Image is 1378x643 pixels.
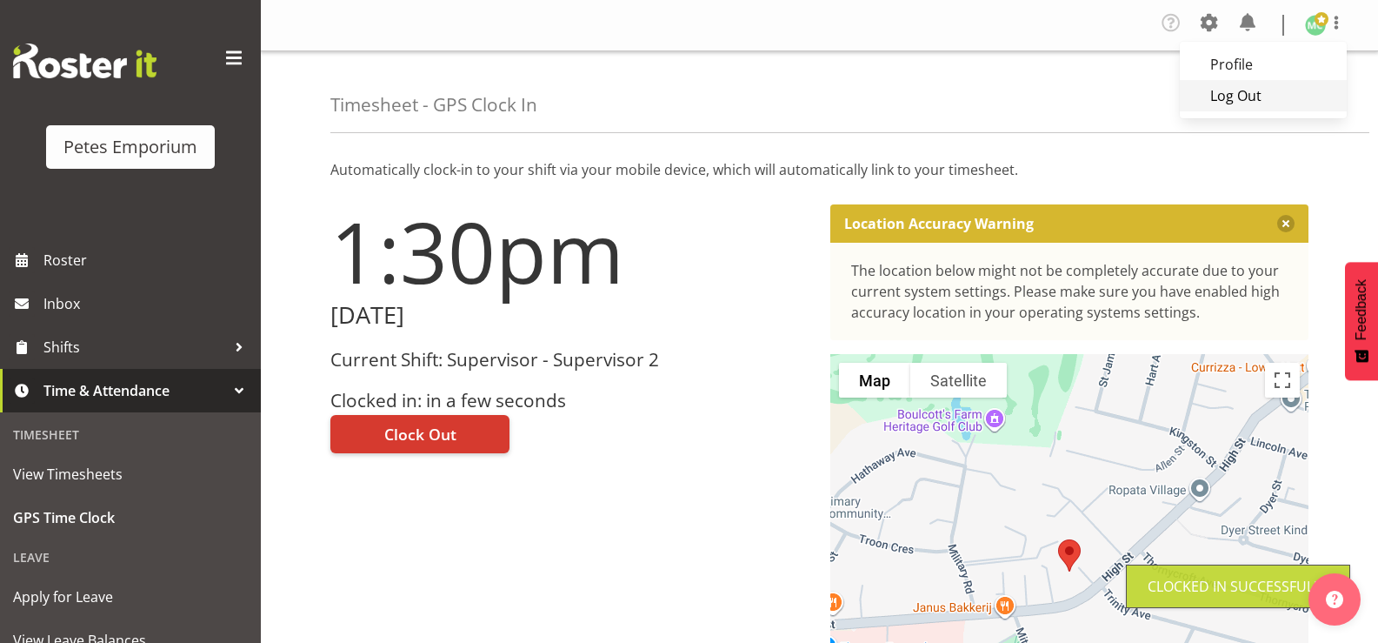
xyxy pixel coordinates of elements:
h2: [DATE] [330,302,809,329]
img: Rosterit website logo [13,44,156,78]
div: Leave [4,539,256,575]
p: Automatically clock-in to your shift via your mobile device, which will automatically link to you... [330,159,1308,180]
span: GPS Time Clock [13,505,248,531]
button: Show street map [839,363,910,398]
span: Roster [43,247,252,273]
h3: Current Shift: Supervisor - Supervisor 2 [330,350,809,370]
h4: Timesheet - GPS Clock In [330,95,537,115]
span: Feedback [1354,279,1369,340]
span: Inbox [43,291,252,317]
button: Toggle fullscreen view [1265,363,1300,398]
img: help-xxl-2.png [1326,591,1343,608]
span: View Timesheets [13,461,248,487]
h3: Clocked in: in a few seconds [330,391,809,411]
h1: 1:30pm [330,204,809,298]
a: Apply for Leave [4,575,256,619]
a: Log Out [1180,80,1347,111]
a: View Timesheets [4,452,256,496]
a: GPS Time Clock [4,496,256,539]
div: Clocked in Successfully [1148,576,1328,597]
button: Feedback - Show survey [1345,262,1378,380]
span: Time & Attendance [43,378,226,404]
button: Show satellite imagery [910,363,1007,398]
button: Clock Out [330,415,509,453]
img: melissa-cowen2635.jpg [1305,15,1326,36]
div: Timesheet [4,417,256,452]
button: Close message [1277,215,1295,232]
div: The location below might not be completely accurate due to your current system settings. Please m... [851,260,1288,323]
a: Profile [1180,49,1347,80]
span: Apply for Leave [13,584,248,610]
span: Shifts [43,334,226,360]
span: Clock Out [384,423,456,445]
div: Petes Emporium [63,134,197,160]
p: Location Accuracy Warning [844,215,1034,232]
